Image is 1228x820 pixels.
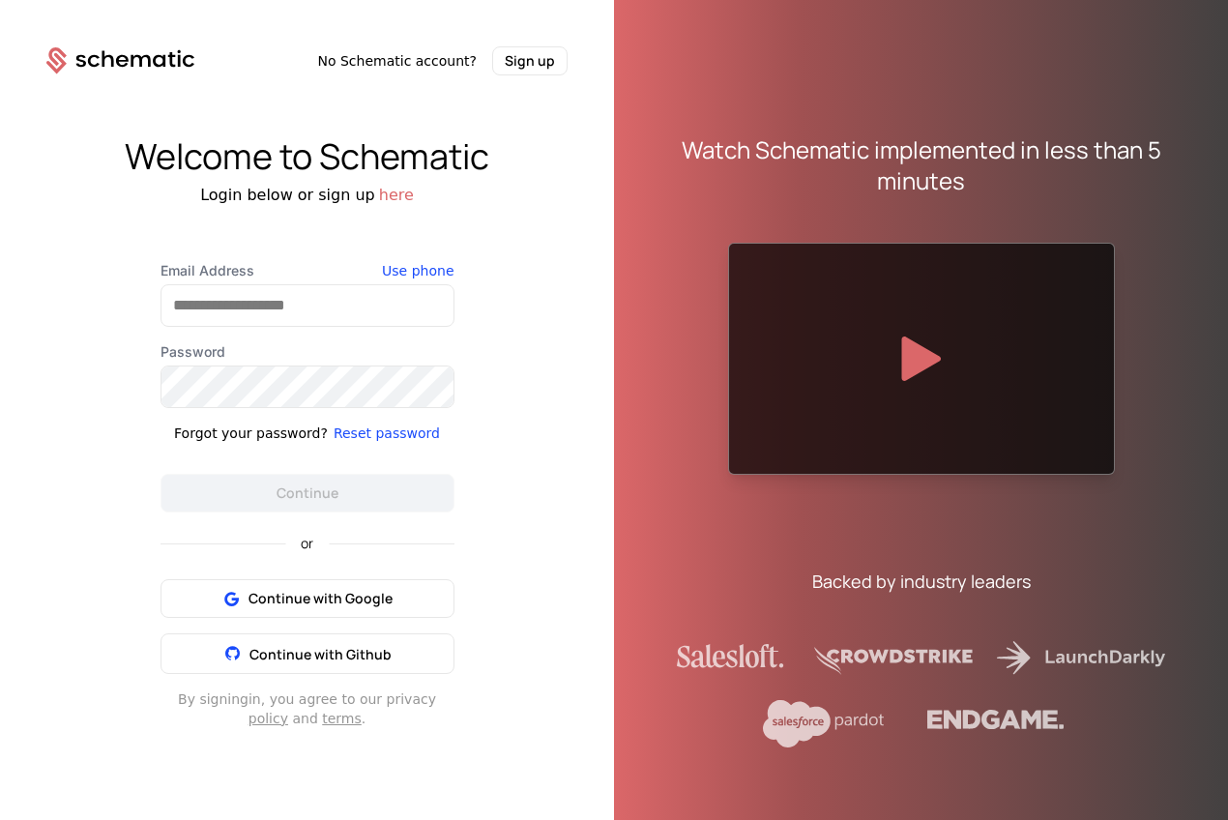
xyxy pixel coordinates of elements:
button: Continue with Github [161,633,454,674]
button: here [379,184,414,207]
div: By signing in , you agree to our privacy and . [161,689,454,728]
a: policy [249,711,288,726]
label: Password [161,342,454,362]
div: Backed by industry leaders [812,568,1031,595]
button: Continue with Google [161,579,454,618]
button: Sign up [492,46,568,75]
span: Continue with Google [249,589,393,608]
div: Forgot your password? [174,424,328,443]
span: or [285,537,329,550]
button: Reset password [334,424,440,443]
button: Use phone [382,261,453,280]
div: Watch Schematic implemented in less than 5 minutes [660,134,1182,196]
span: Continue with Github [249,645,392,663]
button: Continue [161,474,454,512]
label: Email Address [161,261,454,280]
a: terms [322,711,362,726]
span: No Schematic account? [317,51,477,71]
